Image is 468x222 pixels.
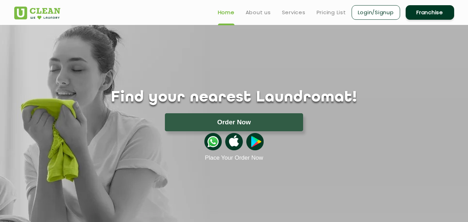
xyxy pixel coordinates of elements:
a: Pricing List [317,8,346,17]
h1: Find your nearest Laundromat! [9,89,459,106]
a: Place Your Order Now [205,154,263,161]
img: UClean Laundry and Dry Cleaning [14,7,60,19]
a: Services [282,8,306,17]
a: About us [246,8,271,17]
a: Login/Signup [352,5,400,20]
img: playstoreicon.png [246,133,264,150]
img: whatsappicon.png [204,133,222,150]
button: Order Now [165,113,303,131]
img: apple-icon.png [225,133,242,150]
a: Home [218,8,235,17]
a: Franchise [406,5,454,20]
